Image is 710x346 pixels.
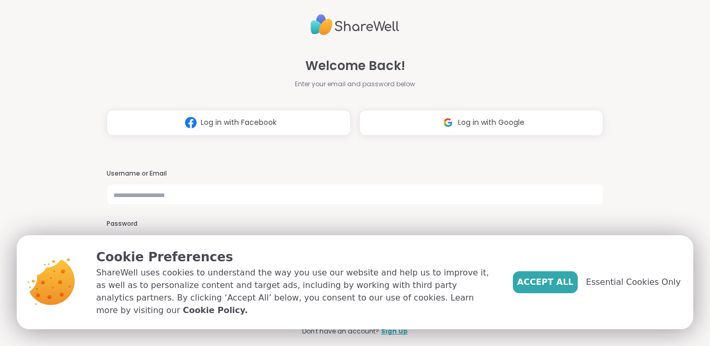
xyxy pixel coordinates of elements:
[107,220,604,228] h3: Password
[305,56,405,75] span: Welcome Back!
[586,276,681,289] span: Essential Cookies Only
[181,113,201,132] img: ShareWell Logomark
[311,10,399,40] img: ShareWell Logo
[517,276,574,289] span: Accept All
[96,267,496,317] p: ShareWell uses cookies to understand the way you use our website and help us to improve it, as we...
[107,110,351,136] button: Log in with Facebook
[295,79,415,89] span: Enter your email and password below
[458,117,524,128] span: Log in with Google
[302,327,379,336] span: Don't have an account?
[359,110,603,136] button: Log in with Google
[107,169,604,178] h3: Username or Email
[183,304,248,317] a: Cookie Policy.
[513,271,578,293] button: Accept All
[438,113,458,132] img: ShareWell Logomark
[96,248,496,267] p: Cookie Preferences
[201,117,277,128] span: Log in with Facebook
[381,327,408,336] a: Sign up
